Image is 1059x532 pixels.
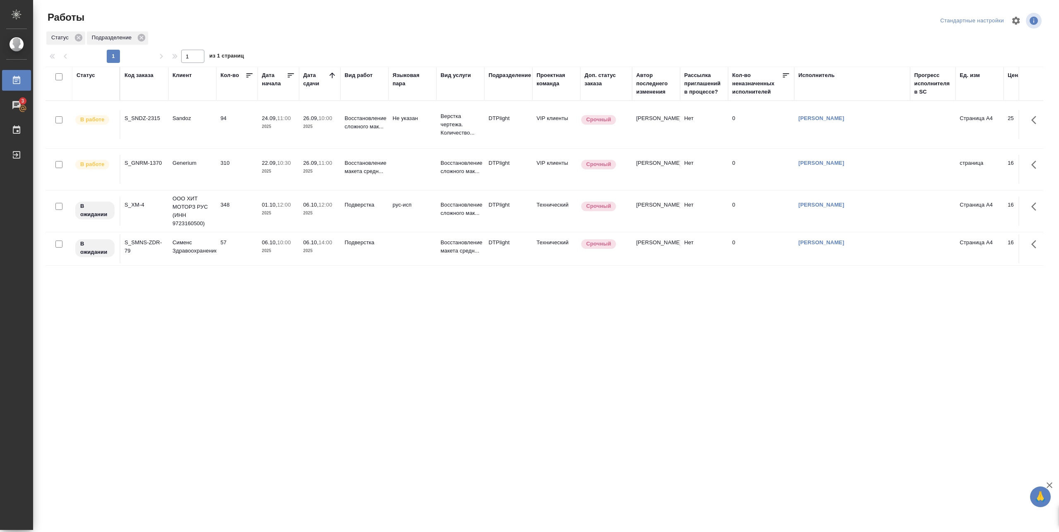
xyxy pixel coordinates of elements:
[277,160,291,166] p: 10:30
[74,114,115,125] div: Исполнитель выполняет работу
[2,95,31,116] a: 3
[728,197,794,226] td: 0
[532,234,580,263] td: Технический
[632,155,680,184] td: [PERSON_NAME]
[173,114,212,123] p: Sandoz
[125,159,164,167] div: S_GNRM-1370
[345,201,384,209] p: Подверстка
[956,155,1004,184] td: страница
[303,202,319,208] p: 06.10,
[1026,13,1043,29] span: Посмотреть информацию
[728,155,794,184] td: 0
[632,234,680,263] td: [PERSON_NAME]
[319,160,332,166] p: 11:00
[586,116,611,124] p: Срочный
[262,239,277,246] p: 06.10,
[209,51,244,63] span: из 1 страниц
[914,71,951,96] div: Прогресс исполнителя в SC
[80,202,110,219] p: В ожидании
[303,239,319,246] p: 06.10,
[277,239,291,246] p: 10:00
[680,234,728,263] td: Нет
[51,34,72,42] p: Статус
[125,71,153,79] div: Код заказа
[345,114,384,131] p: Восстановление сложного мак...
[484,234,532,263] td: DTPlight
[732,71,782,96] div: Кол-во неназначенных исполнителей
[216,155,258,184] td: 310
[532,155,580,184] td: VIP клиенты
[80,160,104,169] p: В работе
[1004,197,1045,226] td: 16
[262,202,277,208] p: 01.10,
[125,238,164,255] div: S_SMNS-ZDR-79
[585,71,628,88] div: Доп. статус заказа
[586,202,611,210] p: Срочный
[956,110,1004,139] td: Страница А4
[216,197,258,226] td: 348
[92,34,134,42] p: Подразделение
[1006,11,1026,31] span: Настроить таблицу
[303,123,336,131] p: 2025
[680,155,728,184] td: Нет
[277,115,291,121] p: 11:00
[345,238,384,247] p: Подверстка
[173,159,212,167] p: Generium
[262,209,295,217] p: 2025
[684,71,724,96] div: Рассылка приглашений в процессе?
[173,71,192,79] div: Клиент
[798,239,844,246] a: [PERSON_NAME]
[1026,234,1046,254] button: Здесь прячутся важные кнопки
[74,159,115,170] div: Исполнитель выполняет работу
[680,110,728,139] td: Нет
[388,197,436,226] td: рус-исп
[303,247,336,255] p: 2025
[303,71,328,88] div: Дата сдачи
[220,71,239,79] div: Кол-во
[262,160,277,166] p: 22.09,
[728,110,794,139] td: 0
[125,114,164,123] div: S_SNDZ-2315
[277,202,291,208] p: 12:00
[1026,110,1046,130] button: Здесь прячутся важные кнопки
[1004,155,1045,184] td: 16
[77,71,95,79] div: Статус
[262,167,295,176] p: 2025
[798,202,844,208] a: [PERSON_NAME]
[441,71,471,79] div: Вид услуги
[956,234,1004,263] td: Страница А4
[632,197,680,226] td: [PERSON_NAME]
[1004,110,1045,139] td: 25
[319,115,332,121] p: 10:00
[46,11,84,24] span: Работы
[303,209,336,217] p: 2025
[636,71,676,96] div: Автор последнего изменения
[938,14,1006,27] div: split button
[262,71,287,88] div: Дата начала
[532,197,580,226] td: Технический
[216,234,258,263] td: 57
[728,234,794,263] td: 0
[388,110,436,139] td: Не указан
[960,71,980,79] div: Ед. изм
[1030,486,1051,507] button: 🙏
[393,71,432,88] div: Языковая пара
[798,160,844,166] a: [PERSON_NAME]
[1008,71,1021,79] div: Цена
[798,115,844,121] a: [PERSON_NAME]
[173,195,212,228] p: ООО ХИТ МОТОРЗ РУС (ИНН 9723160500)
[484,155,532,184] td: DTPlight
[586,240,611,248] p: Срочный
[262,123,295,131] p: 2025
[16,97,29,105] span: 3
[80,116,104,124] p: В работе
[319,239,332,246] p: 14:00
[441,112,480,137] p: Верстка чертежа. Количество...
[484,197,532,226] td: DTPlight
[262,115,277,121] p: 24.09,
[319,202,332,208] p: 12:00
[303,160,319,166] p: 26.09,
[303,115,319,121] p: 26.09,
[956,197,1004,226] td: Страница А4
[680,197,728,226] td: Нет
